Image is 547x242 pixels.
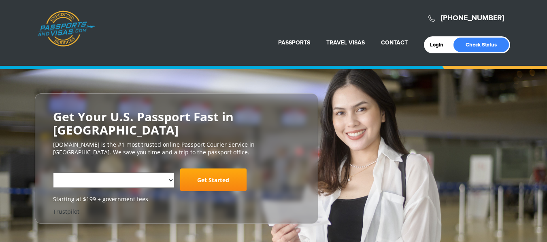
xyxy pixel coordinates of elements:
a: Passports & [DOMAIN_NAME] [37,11,95,47]
span: Starting at $199 + government fees [53,196,300,204]
a: Contact [381,39,408,46]
a: Passports [278,39,310,46]
h2: Get Your U.S. Passport Fast in [GEOGRAPHIC_DATA] [53,110,300,137]
a: [PHONE_NUMBER] [441,14,504,23]
a: Trustpilot [53,208,79,215]
p: [DOMAIN_NAME] is the #1 most trusted online Passport Courier Service in [GEOGRAPHIC_DATA]. We sav... [53,141,300,157]
a: Check Status [453,38,509,52]
a: Login [430,42,449,48]
a: Get Started [180,169,247,191]
a: Travel Visas [326,39,365,46]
